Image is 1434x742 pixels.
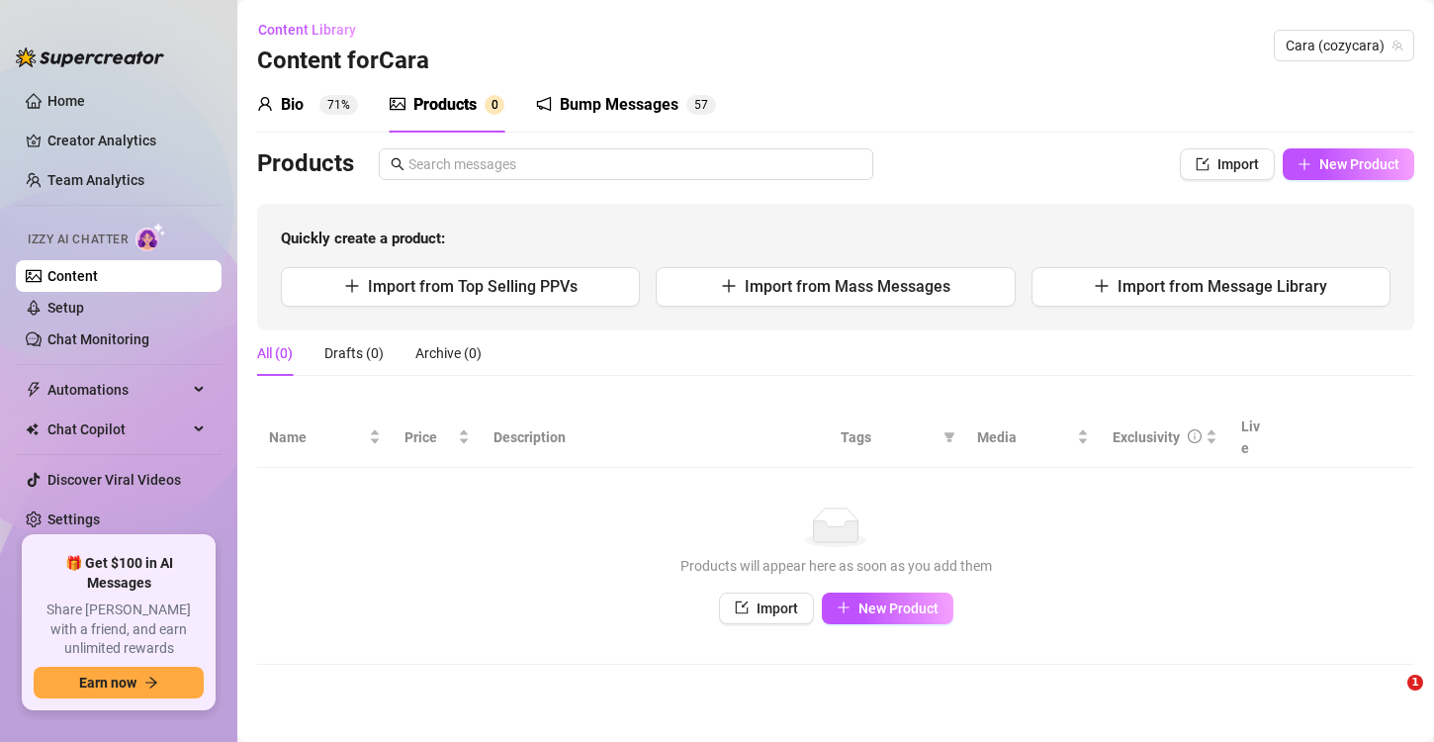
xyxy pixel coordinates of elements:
[281,267,640,307] button: Import from Top Selling PPVs
[413,93,477,117] div: Products
[257,342,293,364] div: All (0)
[1118,277,1327,296] span: Import from Message Library
[277,555,1394,577] div: Products will appear here as soon as you add them
[1319,156,1399,172] span: New Product
[281,93,304,117] div: Bio
[415,342,482,364] div: Archive (0)
[822,593,953,624] button: New Product
[482,408,829,468] th: Description
[47,125,206,156] a: Creator Analytics
[701,98,708,112] span: 7
[1031,267,1390,307] button: Import from Message Library
[977,426,1073,448] span: Media
[47,172,144,188] a: Team Analytics
[47,374,188,406] span: Automations
[47,331,149,347] a: Chat Monitoring
[1391,40,1403,51] span: team
[135,223,166,251] img: AI Chatter
[257,46,429,77] h3: Content for Cara
[656,267,1015,307] button: Import from Mass Messages
[47,414,188,445] span: Chat Copilot
[368,277,578,296] span: Import from Top Selling PPVs
[269,426,365,448] span: Name
[281,230,445,247] strong: Quickly create a product:
[257,96,273,112] span: user
[943,431,955,443] span: filter
[485,95,504,115] sup: 0
[1283,148,1414,180] button: New Product
[1217,156,1259,172] span: Import
[837,601,851,614] span: plus
[719,593,814,624] button: Import
[1188,429,1202,443] span: info-circle
[257,408,393,468] th: Name
[344,278,360,294] span: plus
[757,601,798,616] span: Import
[319,95,358,115] sup: 71%
[1094,278,1110,294] span: plus
[829,408,964,468] th: Tags
[34,667,204,698] button: Earn nowarrow-right
[841,426,935,448] span: Tags
[1196,157,1210,171] span: import
[1298,157,1311,171] span: plus
[694,98,701,112] span: 5
[34,554,204,593] span: 🎁 Get $100 in AI Messages
[408,153,861,175] input: Search messages
[16,47,164,67] img: logo-BBDzfeDw.svg
[536,96,552,112] span: notification
[257,148,354,180] h3: Products
[721,278,737,294] span: plus
[28,231,128,249] span: Izzy AI Chatter
[940,422,959,452] span: filter
[1113,426,1180,448] div: Exclusivity
[965,408,1101,468] th: Media
[34,601,204,659] span: Share [PERSON_NAME] with a friend, and earn unlimited rewards
[1367,675,1414,722] iframe: Intercom live chat
[47,300,84,316] a: Setup
[560,93,678,117] div: Bump Messages
[47,93,85,109] a: Home
[324,342,384,364] div: Drafts (0)
[257,14,372,46] button: Content Library
[390,96,405,112] span: picture
[393,408,482,468] th: Price
[144,676,158,690] span: arrow-right
[745,277,950,296] span: Import from Mass Messages
[1180,148,1275,180] button: Import
[258,22,356,38] span: Content Library
[47,511,100,527] a: Settings
[735,601,749,614] span: import
[79,675,136,691] span: Earn now
[47,472,181,488] a: Discover Viral Videos
[686,95,716,115] sup: 57
[47,268,98,284] a: Content
[858,601,939,616] span: New Product
[1407,675,1423,691] span: 1
[26,422,39,436] img: Chat Copilot
[1286,31,1402,60] span: Cara (cozycara)
[26,382,42,398] span: thunderbolt
[391,157,404,171] span: search
[1229,408,1279,468] th: Live
[404,426,454,448] span: Price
